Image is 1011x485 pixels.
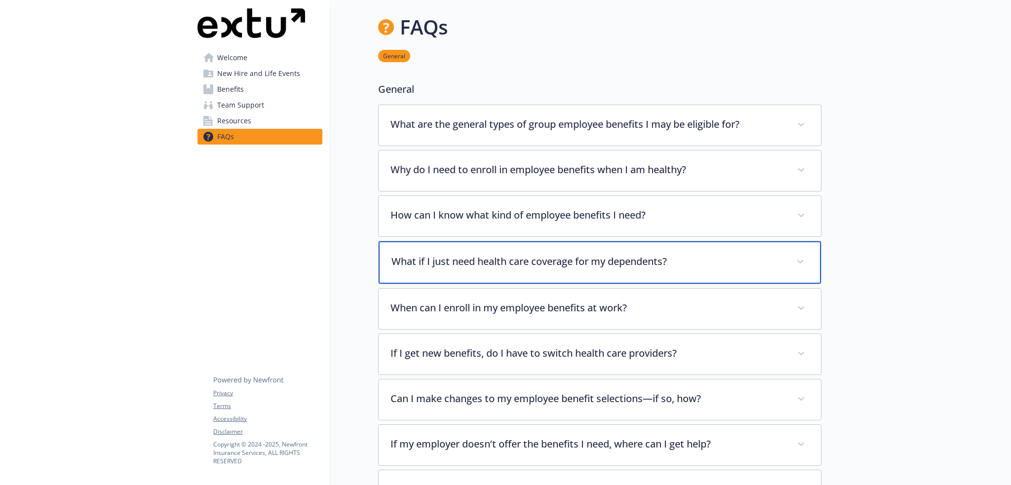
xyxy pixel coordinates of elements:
a: General [378,51,410,60]
p: If my employer doesn’t offer the benefits I need, where can I get help? [390,437,785,451]
a: Resources [197,113,322,129]
p: Why do I need to enroll in employee benefits when I am healthy? [390,162,785,177]
a: Disclaimer [213,427,322,436]
a: FAQs [197,129,322,145]
span: Benefits [217,81,244,97]
span: Team Support [217,97,264,113]
p: What if I just need health care coverage for my dependents? [391,254,784,269]
a: Terms [213,402,322,410]
a: Accessibility [213,414,322,423]
p: What are the general types of group employee benefits I may be eligible for? [390,117,785,132]
span: Resources [217,113,251,129]
p: Can I make changes to my employee benefit selections—if so, how? [390,391,785,406]
p: How can I know what kind of employee benefits I need? [390,208,785,223]
a: Team Support [197,97,322,113]
p: If I get new benefits, do I have to switch health care providers? [390,346,785,361]
div: Can I make changes to my employee benefit selections—if so, how? [379,379,821,420]
div: How can I know what kind of employee benefits I need? [379,196,821,236]
span: Welcome [217,50,247,66]
div: When can I enroll in my employee benefits at work? [379,289,821,329]
a: Welcome [197,50,322,66]
div: Why do I need to enroll in employee benefits when I am healthy? [379,150,821,191]
p: General [378,82,821,97]
p: When can I enroll in my employee benefits at work? [390,300,785,315]
span: FAQs [217,129,234,145]
div: If my employer doesn’t offer the benefits I need, where can I get help? [379,425,821,465]
a: Privacy [213,389,322,398]
a: Benefits [197,81,322,97]
div: What are the general types of group employee benefits I may be eligible for? [379,105,821,146]
a: New Hire and Life Events [197,66,322,81]
span: New Hire and Life Events [217,66,300,81]
div: What if I just need health care coverage for my dependents? [379,241,821,284]
div: If I get new benefits, do I have to switch health care providers? [379,334,821,374]
p: Copyright © 2024 - 2025 , Newfront Insurance Services, ALL RIGHTS RESERVED [213,440,322,465]
h1: FAQs [400,12,448,42]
